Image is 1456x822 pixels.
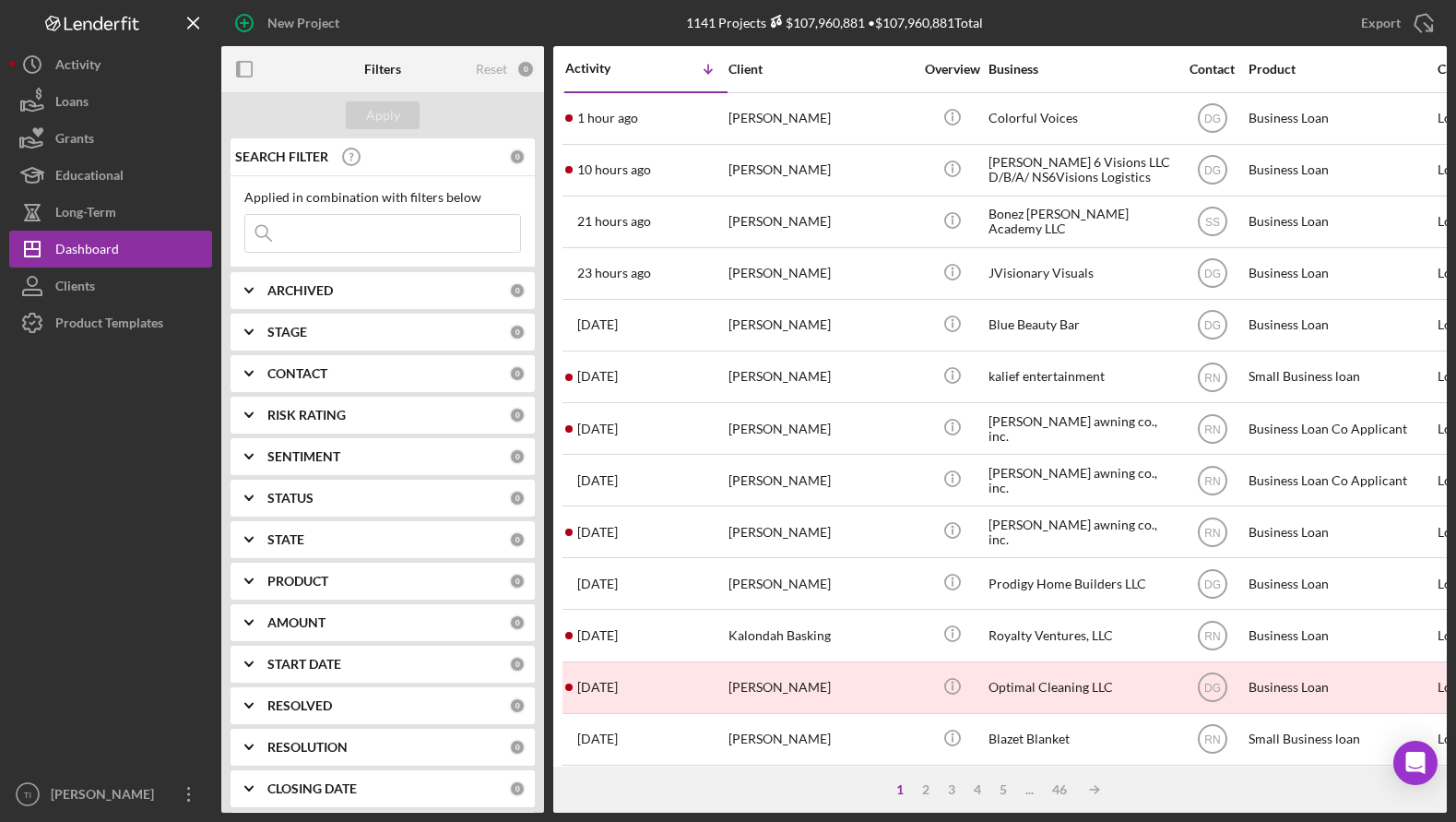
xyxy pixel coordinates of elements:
div: Business Loan [1249,94,1433,143]
text: RN [1204,423,1220,435]
div: Business Loan [1249,663,1433,712]
b: CLOSING DATE [267,781,357,796]
text: DG [1204,164,1221,177]
div: Kalondah Basking [728,611,913,660]
text: DG [1204,113,1221,125]
div: 0 [509,573,526,590]
time: 2025-09-03 10:40 [577,577,618,591]
div: Dashboard [55,231,119,272]
div: [PERSON_NAME] awning co., inc. [988,404,1173,453]
div: [PERSON_NAME] [46,776,166,817]
b: PRODUCT [267,574,328,589]
div: Activity [55,46,101,88]
b: SEARCH FILTER [235,149,328,164]
div: Business [988,62,1173,77]
button: Long-Term [9,194,212,231]
div: [PERSON_NAME] [728,456,913,505]
div: Long-Term [55,194,116,235]
div: 1 [887,782,913,797]
time: 2025-09-04 16:49 [577,214,651,229]
div: Business Loan [1249,611,1433,660]
div: [PERSON_NAME] [728,663,913,712]
button: Product Templates [9,304,212,341]
div: Small Business loan [1249,352,1433,401]
div: [PERSON_NAME] [728,94,913,143]
time: 2025-09-03 14:05 [577,525,618,540]
time: 2025-09-01 18:19 [577,732,618,746]
div: 5 [990,782,1016,797]
div: 0 [509,448,526,465]
div: JVisionary Visuals [988,249,1173,298]
b: STATE [267,532,304,547]
b: RESOLVED [267,698,332,713]
div: 2 [913,782,939,797]
div: [PERSON_NAME] [728,301,913,350]
div: New Project [267,5,339,42]
b: AMOUNT [267,615,326,630]
text: DG [1204,578,1221,590]
div: Grants [55,120,94,161]
div: Clients [55,268,95,309]
button: Apply [346,101,420,129]
b: CONTACT [267,366,327,381]
div: [PERSON_NAME] [728,767,913,816]
time: 2025-09-04 11:35 [577,317,618,332]
text: DG [1204,268,1221,280]
div: Business Loan Co Applicant [1249,456,1433,505]
b: RISK RATING [267,408,346,423]
a: Clients [9,268,212,304]
div: kalief entertainment [988,352,1173,401]
div: Blazet Blanket [988,715,1173,764]
div: 0 [509,614,526,631]
b: ARCHIVED [267,283,333,298]
div: 0 [509,365,526,382]
div: Business Loan [1249,767,1433,816]
div: 0 [509,324,526,340]
div: 4 [965,782,990,797]
div: Client [728,62,913,77]
div: Business Loan Co Applicant [1249,404,1433,453]
time: 2025-09-03 14:06 [577,473,618,488]
div: [PERSON_NAME] [728,249,913,298]
div: Activity [565,61,646,76]
div: Business Loan [1249,507,1433,556]
div: ... [1016,782,1043,797]
div: Business Loan [1249,249,1433,298]
div: Export [1361,5,1401,42]
div: Open Intercom Messenger [1393,741,1438,785]
div: Overview [917,62,987,77]
time: 2025-09-04 14:53 [577,266,651,280]
text: TI [24,790,32,800]
b: STATUS [267,491,314,506]
div: [PERSON_NAME] [728,559,913,608]
a: Loans [9,83,212,120]
time: 2025-09-02 15:51 [577,680,618,695]
div: 0 [509,531,526,548]
div: Product [1249,62,1433,77]
div: Business Loan [1249,146,1433,195]
div: Small Business loan [1249,715,1433,764]
div: Prodigy Home Builders LLC [988,559,1173,608]
button: New Project [221,5,358,42]
b: RESOLUTION [267,740,348,755]
div: 0 [509,656,526,673]
text: DG [1204,319,1221,332]
div: 0 [509,780,526,797]
div: 0 [516,60,535,78]
button: Grants [9,120,212,157]
time: 2025-09-02 21:43 [577,628,618,643]
div: [PERSON_NAME] awning co., inc. [988,456,1173,505]
div: [PERSON_NAME] [728,146,913,195]
div: Reset [476,62,507,77]
div: 46 [1043,782,1076,797]
div: 3 [939,782,965,797]
text: RN [1204,474,1220,487]
text: DG [1204,682,1221,695]
div: 0 [509,697,526,714]
div: Blue Beauty Bar [988,301,1173,350]
button: Dashboard [9,231,212,268]
div: Contact [1178,62,1247,77]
